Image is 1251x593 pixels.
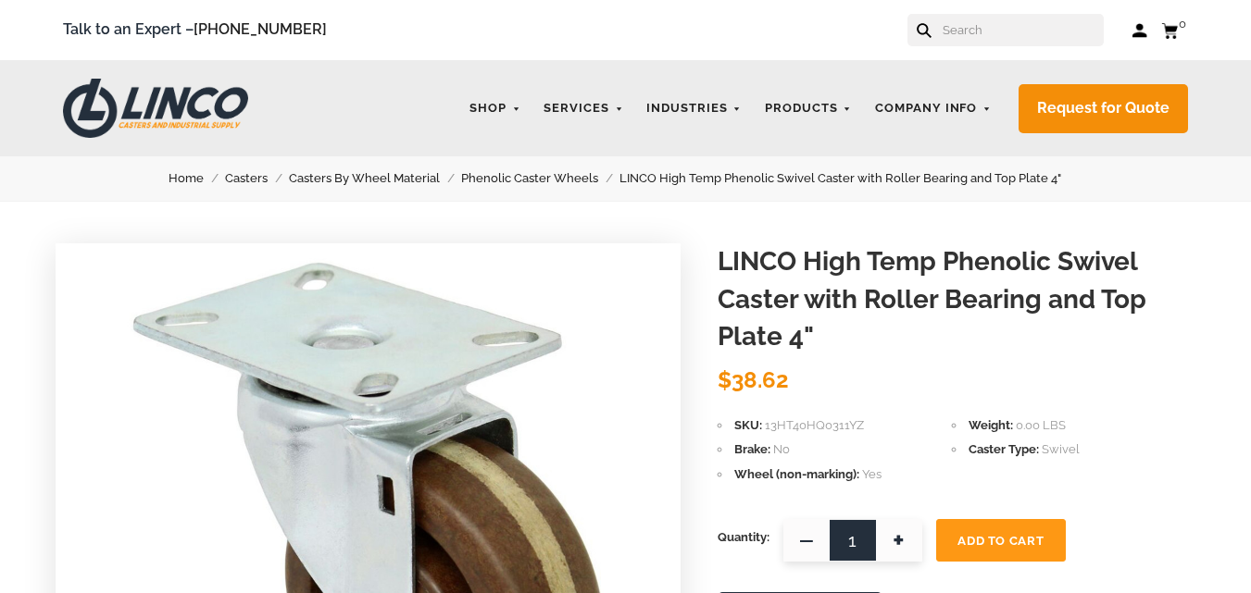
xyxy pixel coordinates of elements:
span: — [783,519,830,562]
a: Company Info [866,91,1001,127]
a: [PHONE_NUMBER] [194,20,327,38]
a: Casters [225,168,289,189]
a: Request for Quote [1019,84,1188,133]
span: 13HT40HQ0311YZ [765,418,864,432]
span: Weight [969,418,1013,432]
span: $38.62 [718,366,789,393]
span: Yes [862,467,882,481]
a: Home [169,168,225,189]
a: 0 [1161,19,1188,42]
a: Casters By Wheel Material [289,168,461,189]
a: Shop [460,91,530,127]
a: Services [534,91,632,127]
input: Search [941,14,1104,46]
span: Brake [734,442,770,456]
a: Products [756,91,861,127]
span: No [773,442,790,456]
span: Quantity [718,519,769,556]
a: Industries [637,91,751,127]
span: Wheel (non-marking) [734,467,859,481]
span: + [876,519,922,562]
span: Caster Type [969,442,1039,456]
button: Add To Cart [936,519,1066,562]
a: Phenolic Caster Wheels [461,168,619,189]
span: Add To Cart [957,534,1044,548]
a: Log in [1132,21,1147,40]
a: LINCO High Temp Phenolic Swivel Caster with Roller Bearing and Top Plate 4" [619,168,1082,189]
span: SKU [734,418,762,432]
img: LINCO CASTERS & INDUSTRIAL SUPPLY [63,79,248,138]
h1: LINCO High Temp Phenolic Swivel Caster with Roller Bearing and Top Plate 4" [718,243,1195,356]
span: Swivel [1042,442,1080,456]
span: Talk to an Expert – [63,18,327,43]
span: 0.00 LBS [1016,418,1066,432]
span: 0 [1179,17,1186,31]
